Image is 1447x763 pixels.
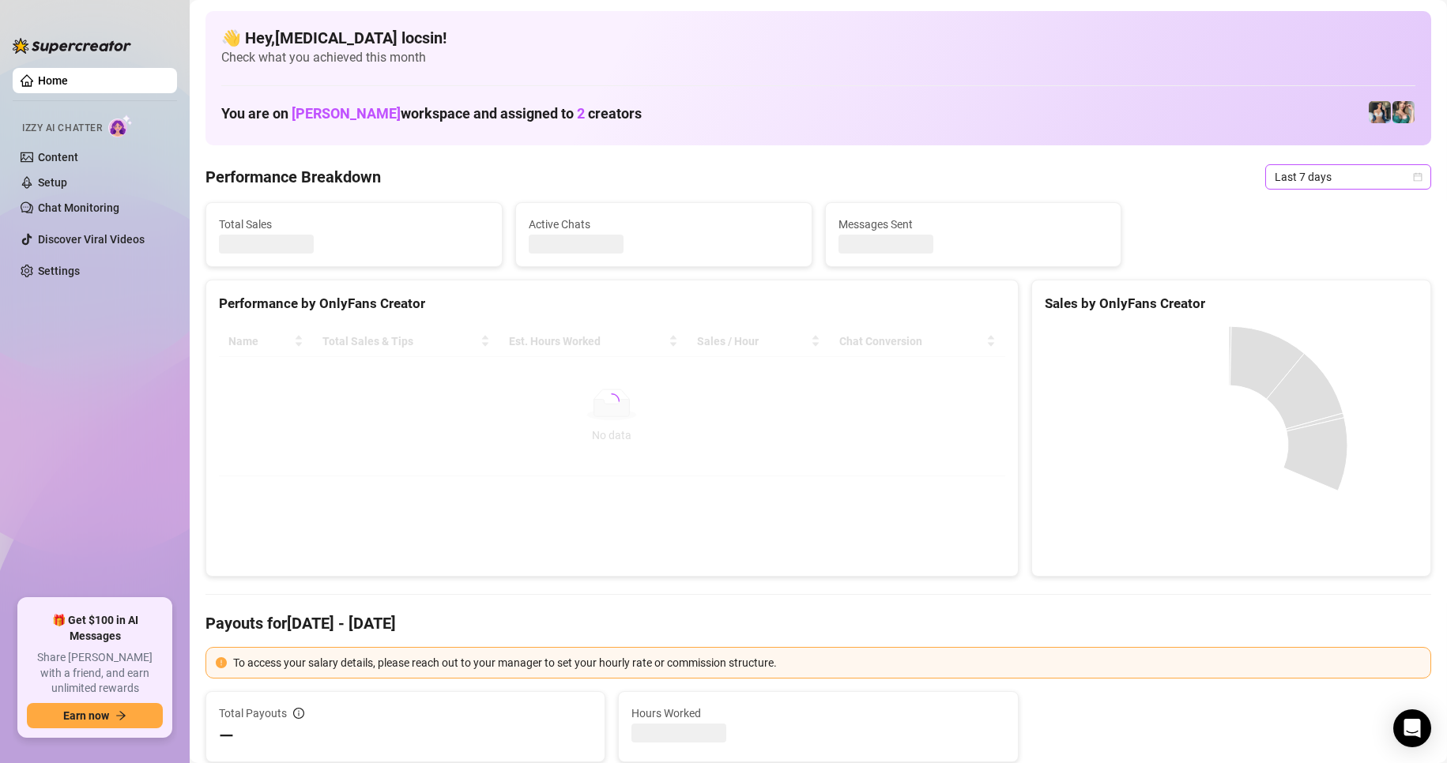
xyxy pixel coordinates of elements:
div: To access your salary details, please reach out to your manager to set your hourly rate or commis... [233,654,1421,671]
img: logo-BBDzfeDw.svg [13,38,131,54]
img: Zaddy [1392,101,1415,123]
h1: You are on workspace and assigned to creators [221,105,642,122]
span: Izzy AI Chatter [22,121,102,136]
span: [PERSON_NAME] [292,105,401,122]
span: Share [PERSON_NAME] with a friend, and earn unlimited rewards [27,650,163,697]
span: Active Chats [529,216,799,233]
a: Discover Viral Videos [38,233,145,246]
span: Hours Worked [631,705,1004,722]
h4: Performance Breakdown [205,166,381,188]
span: Messages Sent [838,216,1109,233]
span: 🎁 Get $100 in AI Messages [27,613,163,644]
h4: Payouts for [DATE] - [DATE] [205,612,1431,634]
h4: 👋 Hey, [MEDICAL_DATA] locsin ! [221,27,1415,49]
span: Total Payouts [219,705,287,722]
a: Home [38,74,68,87]
a: Chat Monitoring [38,201,119,214]
button: Earn nowarrow-right [27,703,163,728]
div: Open Intercom Messenger [1393,709,1431,747]
img: AI Chatter [108,115,133,137]
a: Content [38,151,78,163]
div: Sales by OnlyFans Creator [1045,293,1418,314]
span: Check what you achieved this month [221,49,1415,66]
span: info-circle [293,708,304,719]
a: Setup [38,176,67,189]
span: — [219,724,234,749]
span: calendar [1413,172,1423,182]
span: exclamation-circle [216,657,227,668]
span: 2 [577,105,585,122]
span: arrow-right [115,710,126,721]
a: Settings [38,265,80,277]
span: loading [604,393,620,409]
span: Earn now [63,709,109,722]
img: Katy [1369,101,1391,123]
span: Total Sales [219,216,489,233]
div: Performance by OnlyFans Creator [219,293,1005,314]
span: Last 7 days [1275,165,1422,189]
